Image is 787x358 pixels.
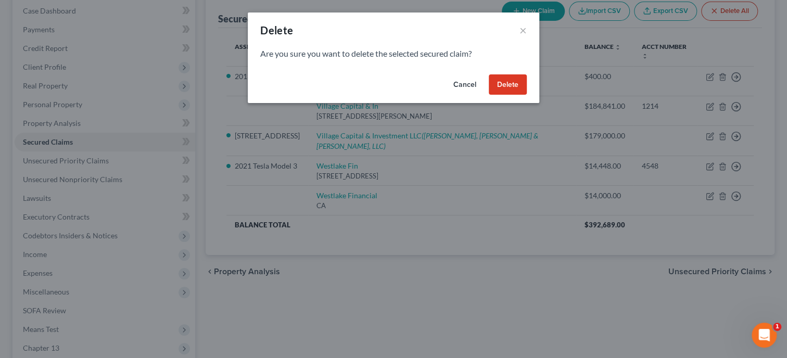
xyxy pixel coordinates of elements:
[752,323,777,348] iframe: Intercom live chat
[445,74,485,95] button: Cancel
[260,23,293,37] div: Delete
[489,74,527,95] button: Delete
[519,24,527,36] button: ×
[260,48,527,60] p: Are you sure you want to delete the selected secured claim?
[773,323,781,331] span: 1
